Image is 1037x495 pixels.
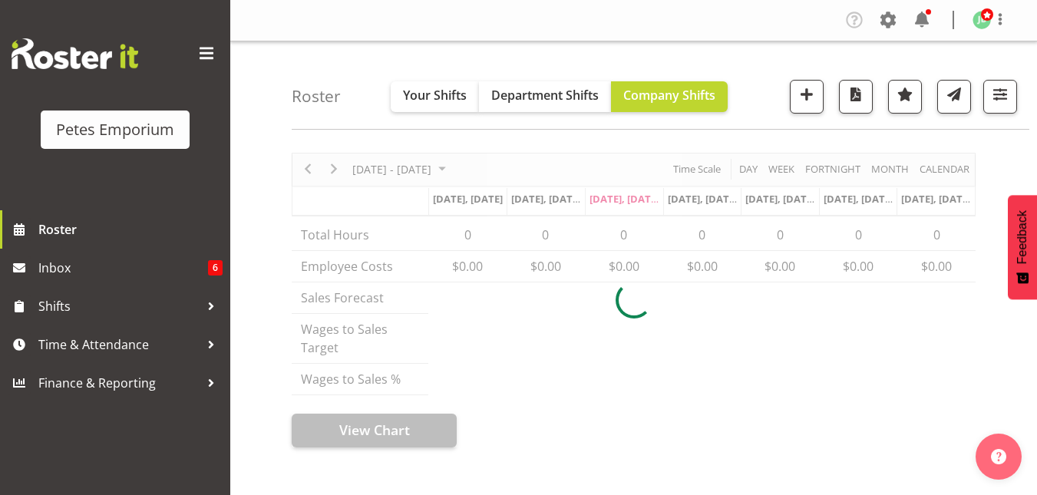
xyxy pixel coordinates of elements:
button: Filter Shifts [983,80,1017,114]
span: Your Shifts [403,87,467,104]
img: Rosterit website logo [12,38,138,69]
span: Finance & Reporting [38,371,200,394]
span: Time & Attendance [38,333,200,356]
span: Feedback [1016,210,1029,264]
button: Department Shifts [479,81,611,112]
img: jodine-bunn132.jpg [973,11,991,29]
span: Inbox [38,256,208,279]
button: Company Shifts [611,81,728,112]
h4: Roster [292,87,341,105]
button: Send a list of all shifts for the selected filtered period to all rostered employees. [937,80,971,114]
button: Download a PDF of the roster according to the set date range. [839,80,873,114]
span: Company Shifts [623,87,715,104]
div: Petes Emporium [56,118,174,141]
img: help-xxl-2.png [991,449,1006,464]
button: Add a new shift [790,80,824,114]
span: 6 [208,260,223,276]
button: Highlight an important date within the roster. [888,80,922,114]
span: Department Shifts [491,87,599,104]
button: Your Shifts [391,81,479,112]
span: Shifts [38,295,200,318]
button: Feedback - Show survey [1008,195,1037,299]
span: Roster [38,218,223,241]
